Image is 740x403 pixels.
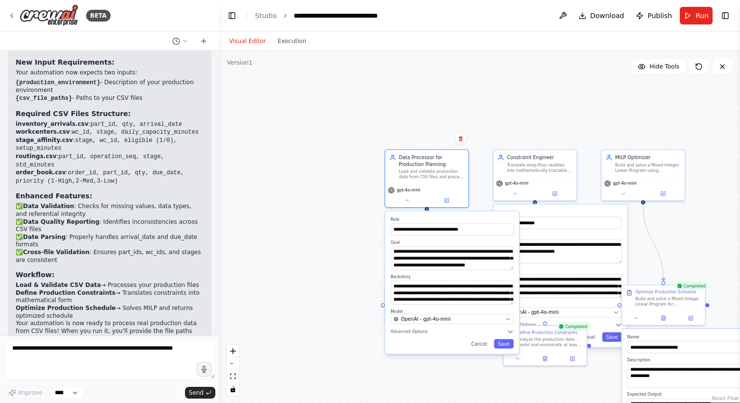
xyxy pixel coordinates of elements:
li: ✅ : Properly handles arrival_date and due_date formats [16,234,204,249]
label: Role [391,216,513,222]
div: Translate shop-floor realities into mathematically tractable constraints for {production_environm... [507,162,573,173]
div: Version 1 [227,59,253,67]
span: OpenAI - gpt-4o-mini [401,316,451,323]
strong: Date Parsing [23,234,66,240]
code: {csv_file_paths} [16,95,72,102]
nav: breadcrumb [255,11,404,21]
span: Advanced Options [499,322,536,328]
span: gpt-4o-mini [397,188,420,193]
button: Advanced Options [499,322,622,329]
button: Hide Tools [632,59,685,74]
li: : [16,128,204,137]
button: View output [649,314,677,322]
button: Run [680,7,713,24]
strong: New Input Requirements: [16,58,115,66]
div: Constraint EngineerTranslate shop-floor realities into mathematically tractable constraints for {... [493,149,578,201]
strong: routings.csv [16,153,56,160]
span: Download [590,11,624,21]
span: Send [189,389,204,397]
li: ✅ : Checks for missing values, data types, and referential integrity [16,203,204,218]
div: Define Production Constraints [517,330,578,335]
li: → Translates constraints into mathematical form [16,289,204,305]
div: Analyze the production data model and enumerate at least eight real-world constraints for {produc... [517,337,582,348]
div: Data Processor for Production Planning [399,154,464,168]
button: Open in side panel [561,355,584,363]
span: Publish [647,11,672,21]
label: Goal [391,239,513,245]
code: stage, wc_id, eligible (1/0), setup_minutes [16,137,177,152]
code: part_id, qty, arrival_date [91,121,182,128]
button: Advanced Options [391,328,513,335]
button: Save [494,339,513,348]
div: CompletedOptimize Production ScheduleBuild and solve a Mixed Integer Linear Program for {producti... [621,284,706,326]
button: Visual Editor [223,35,272,47]
strong: workcenters.csv [16,128,70,135]
button: Open in side panel [427,196,465,205]
code: {production_environment} [16,79,100,86]
strong: Cross-file Validation [23,249,90,256]
button: Download [575,7,628,24]
span: gpt-4o-mini [505,181,529,186]
li: → Processes your production files [16,282,204,289]
span: Improve [18,389,42,397]
button: Show right sidebar [718,9,732,23]
code: wc_id, stage, daily_capacity_minutes [72,129,199,136]
button: Click to speak your automation idea [197,362,211,377]
strong: Load & Validate CSV Data [16,282,101,288]
label: Backstory [391,274,513,280]
strong: Define Production Constraints [16,289,116,296]
button: Open in side panel [535,190,574,198]
button: View output [531,355,559,363]
div: Build and solve a Mixed Integer Linear Program for {production_environment} that: 1. Uses the dat... [635,296,701,307]
button: Cancel [575,332,599,342]
button: Cancel [467,339,491,348]
li: : [16,120,204,129]
label: Role [499,210,622,215]
div: Completed [556,323,590,331]
strong: inventory_arrivals.csv [16,120,89,127]
li: : [16,137,204,153]
span: Advanced Options [391,329,428,334]
button: Open in side panel [644,190,682,198]
p: Your automation is now ready to process real production data from CSV files! When you run it, you... [16,320,204,350]
button: Improve [4,386,46,399]
button: Send [185,387,215,399]
li: - Paths to your CSV files [16,95,204,103]
span: Run [695,11,709,21]
label: Model [499,302,622,307]
strong: Optimize Production Schedule [16,305,116,311]
li: : [16,153,204,169]
button: OpenAI - gpt-4o-mini [391,314,513,324]
button: Start a new chat [196,35,211,47]
g: Edge from 16df76ce-decb-4ecf-87b6-231d777587aa to f2f945bd-3706-47ef-85c3-1dc31419497b [591,302,618,349]
div: Optimize Production Schedule [635,289,696,295]
div: BETA [86,10,111,22]
button: zoom in [227,345,239,357]
div: Data Processor for Production PlanningLoad and validate production data from CSV files and proces... [385,149,469,208]
li: ✅ : Identifies inconsistencies across CSV files [16,218,204,234]
button: Save [602,332,622,342]
a: React Flow attribution [712,396,739,401]
div: Constraint Engineer [507,154,573,161]
p: Your automation now expects two inputs: [16,69,204,77]
code: part_id, operation_seq, stage, std_minutes [16,153,164,168]
strong: Workflow: [16,271,54,279]
strong: order_book.csv [16,169,66,176]
strong: Enhanced Features: [16,192,92,200]
button: Hide left sidebar [225,9,239,23]
li: - Description of your production environment [16,79,204,95]
strong: stage_affinity.csv [16,137,73,143]
button: fit view [227,370,239,383]
div: MILP OptimizerBuild and solve a Mixed Integer Linear Program using optimization techniques that m... [601,149,686,201]
div: Completed [674,282,708,290]
div: MILP Optimizer [615,154,681,161]
button: toggle interactivity [227,383,239,396]
strong: Data Quality Reporting [23,218,99,225]
li: ✅ : Ensures part_ids, wc_ids, and stages are consistent [16,249,204,264]
li: → Solves MILP and returns optimized schedule [16,305,204,320]
strong: Data Validation [23,203,74,210]
button: Delete node [454,132,467,145]
button: Publish [632,7,676,24]
g: Edge from 49bf293f-a0ca-477e-a78b-434239bb1f4e to f2f945bd-3706-47ef-85c3-1dc31419497b [640,205,667,281]
button: Switch to previous chat [168,35,192,47]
